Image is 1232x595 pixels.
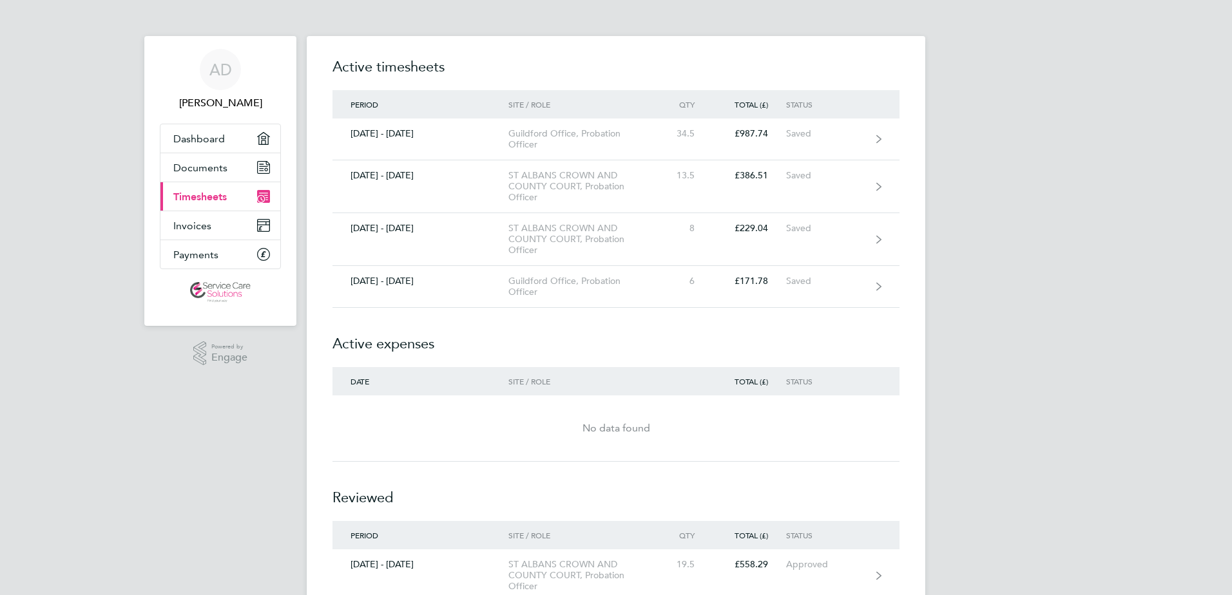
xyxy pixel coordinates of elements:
[332,559,508,570] div: [DATE] - [DATE]
[332,57,900,90] h2: Active timesheets
[656,100,713,109] div: Qty
[332,266,900,308] a: [DATE] - [DATE]Guildford Office, Probation Officer6£171.78Saved
[332,420,900,436] div: No data found
[173,133,225,145] span: Dashboard
[160,182,280,211] a: Timesheets
[160,124,280,153] a: Dashboard
[713,170,786,181] div: £386.51
[656,128,713,139] div: 34.5
[173,191,227,203] span: Timesheets
[351,99,378,109] span: Period
[508,128,656,150] div: Guildford Office, Probation Officer
[508,223,656,256] div: ST ALBANS CROWN AND COUNTY COURT, Probation Officer
[193,341,248,366] a: Powered byEngage
[508,377,656,386] div: Site / Role
[713,223,786,234] div: £229.04
[173,162,227,174] span: Documents
[786,100,865,109] div: Status
[332,170,508,181] div: [DATE] - [DATE]
[713,128,786,139] div: £987.74
[332,276,508,287] div: [DATE] - [DATE]
[656,276,713,287] div: 6
[786,223,865,234] div: Saved
[332,118,900,160] a: [DATE] - [DATE]Guildford Office, Probation Officer34.5£987.74Saved
[786,559,865,570] div: Approved
[160,49,281,111] a: AD[PERSON_NAME]
[656,559,713,570] div: 19.5
[656,223,713,234] div: 8
[160,282,281,303] a: Go to home page
[656,531,713,540] div: Qty
[332,128,508,139] div: [DATE] - [DATE]
[332,462,900,521] h2: Reviewed
[786,531,865,540] div: Status
[713,531,786,540] div: Total (£)
[508,531,656,540] div: Site / Role
[508,276,656,297] div: Guildford Office, Probation Officer
[508,559,656,592] div: ST ALBANS CROWN AND COUNTY COURT, Probation Officer
[160,240,280,269] a: Payments
[209,61,232,78] span: AD
[786,170,865,181] div: Saved
[332,160,900,213] a: [DATE] - [DATE]ST ALBANS CROWN AND COUNTY COURT, Probation Officer13.5£386.51Saved
[160,211,280,240] a: Invoices
[656,170,713,181] div: 13.5
[190,282,251,303] img: servicecare-logo-retina.png
[211,341,247,352] span: Powered by
[713,377,786,386] div: Total (£)
[713,559,786,570] div: £558.29
[786,128,865,139] div: Saved
[351,530,378,540] span: Period
[160,95,281,111] span: Alicia Diyyo
[173,220,211,232] span: Invoices
[160,153,280,182] a: Documents
[144,36,296,326] nav: Main navigation
[211,352,247,363] span: Engage
[786,276,865,287] div: Saved
[713,276,786,287] div: £171.78
[786,377,865,386] div: Status
[332,308,900,367] h2: Active expenses
[173,249,218,261] span: Payments
[332,223,508,234] div: [DATE] - [DATE]
[713,100,786,109] div: Total (£)
[332,377,508,386] div: Date
[508,100,656,109] div: Site / Role
[508,170,656,203] div: ST ALBANS CROWN AND COUNTY COURT, Probation Officer
[332,213,900,266] a: [DATE] - [DATE]ST ALBANS CROWN AND COUNTY COURT, Probation Officer8£229.04Saved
